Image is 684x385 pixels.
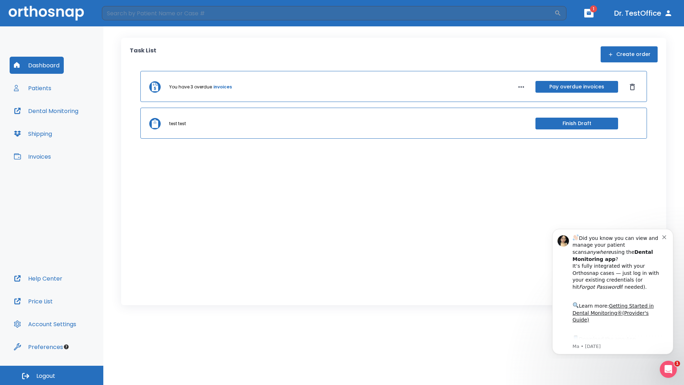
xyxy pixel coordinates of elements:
[611,7,675,20] button: Dr. TestOffice
[660,361,677,378] iframe: Intercom live chat
[627,81,638,93] button: Dismiss
[169,120,186,127] p: test test
[10,293,57,310] button: Price List
[535,81,618,93] button: Pay overdue invoices
[121,11,126,17] button: Dismiss notification
[10,338,67,355] button: Preferences
[590,5,597,12] span: 1
[213,84,232,90] a: invoices
[10,148,55,165] button: Invoices
[31,121,121,127] p: Message from Ma, sent 4w ago
[31,114,94,127] a: App Store
[601,46,658,62] button: Create order
[9,6,84,20] img: Orthosnap
[36,372,55,380] span: Logout
[541,222,684,359] iframe: Intercom notifications message
[102,6,554,20] input: Search by Patient Name or Case #
[10,79,56,97] button: Patients
[10,57,64,74] button: Dashboard
[674,361,680,366] span: 1
[63,344,69,350] div: Tooltip anchor
[10,125,56,142] button: Shipping
[10,315,81,333] button: Account Settings
[31,112,121,148] div: Download the app: | ​ Let us know if you need help getting started!
[10,270,67,287] button: Help Center
[169,84,212,90] p: You have 3 overdue
[10,102,83,119] button: Dental Monitoring
[535,118,618,129] button: Finish Draft
[130,46,156,62] p: Task List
